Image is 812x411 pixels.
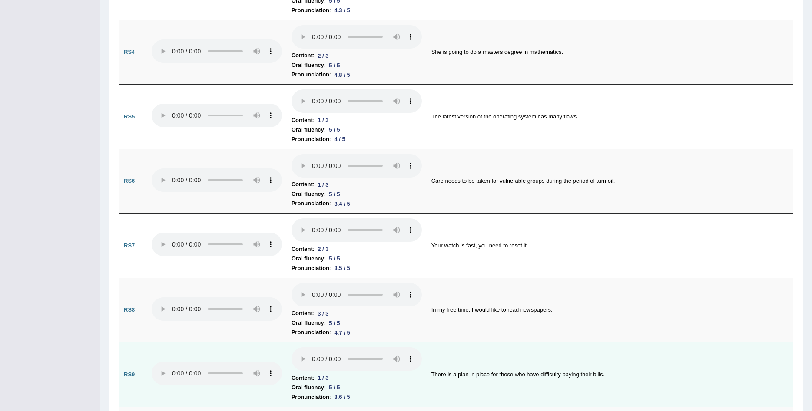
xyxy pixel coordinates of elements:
[292,309,313,318] b: Content
[292,115,313,125] b: Content
[292,6,329,15] b: Pronunciation
[314,180,332,189] div: 1 / 3
[331,199,354,208] div: 3.4 / 5
[331,263,354,273] div: 3.5 / 5
[292,51,313,60] b: Content
[325,125,343,134] div: 5 / 5
[427,85,793,149] td: The latest version of the operating system has many flaws.
[314,309,332,318] div: 3 / 3
[292,199,422,208] li: :
[292,263,422,273] li: :
[292,244,422,254] li: :
[292,318,324,328] b: Oral fluency
[331,392,354,401] div: 3.6 / 5
[292,180,422,189] li: :
[292,115,422,125] li: :
[124,178,135,184] b: RS6
[314,373,332,382] div: 1 / 3
[292,60,324,70] b: Oral fluency
[292,135,422,144] li: :
[325,319,343,328] div: 5 / 5
[292,70,422,79] li: :
[292,254,422,263] li: :
[292,70,329,79] b: Pronunciation
[331,328,354,337] div: 4.7 / 5
[124,371,135,378] b: RS9
[314,244,332,253] div: 2 / 3
[292,318,422,328] li: :
[292,135,329,144] b: Pronunciation
[124,242,135,249] b: RS7
[292,309,422,318] li: :
[292,263,329,273] b: Pronunciation
[292,60,422,70] li: :
[292,51,422,60] li: :
[124,49,135,55] b: RS4
[427,278,793,342] td: In my free time, I would like to read newspapers.
[292,199,329,208] b: Pronunciation
[124,113,135,120] b: RS5
[292,373,422,383] li: :
[331,135,349,144] div: 4 / 5
[292,328,329,337] b: Pronunciation
[292,254,324,263] b: Oral fluency
[292,6,422,15] li: :
[292,392,329,402] b: Pronunciation
[292,328,422,337] li: :
[325,61,343,70] div: 5 / 5
[427,214,793,278] td: Your watch is fast, you need to reset it.
[325,383,343,392] div: 5 / 5
[292,180,313,189] b: Content
[292,392,422,402] li: :
[292,383,324,392] b: Oral fluency
[292,125,422,135] li: :
[325,190,343,199] div: 5 / 5
[427,149,793,214] td: Care needs to be taken for vulnerable groups during the period of turmoil.
[292,373,313,383] b: Content
[292,244,313,254] b: Content
[292,189,422,199] li: :
[314,51,332,60] div: 2 / 3
[292,189,324,199] b: Oral fluency
[124,306,135,313] b: RS8
[427,342,793,407] td: There is a plan in place for those who have difficulty paying their bills.
[331,70,354,79] div: 4.8 / 5
[331,6,354,15] div: 4.3 / 5
[314,115,332,125] div: 1 / 3
[325,254,343,263] div: 5 / 5
[292,125,324,135] b: Oral fluency
[292,383,422,392] li: :
[427,20,793,85] td: She is going to do a masters degree in mathematics.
